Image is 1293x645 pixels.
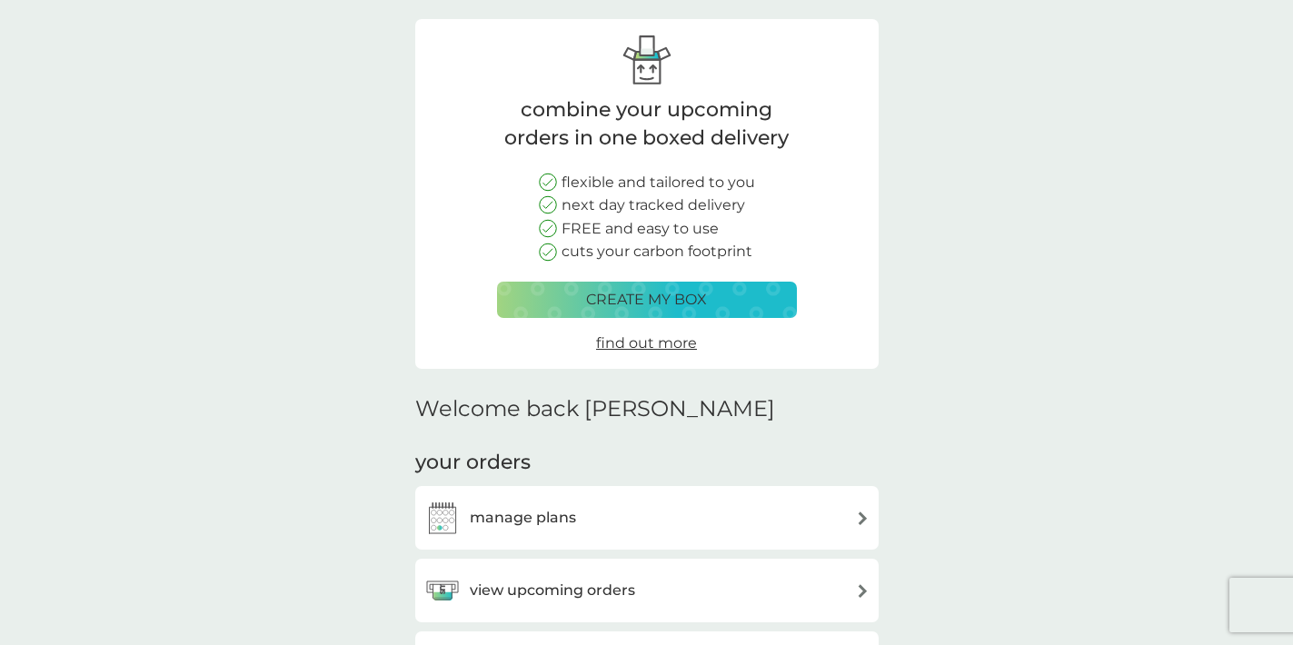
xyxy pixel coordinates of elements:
img: arrow right [856,584,870,598]
p: flexible and tailored to you [562,171,755,194]
p: next day tracked delivery [562,193,745,217]
p: cuts your carbon footprint [562,240,752,263]
a: find out more [596,332,697,355]
p: combine your upcoming orders in one boxed delivery [497,96,797,153]
button: create my box [497,282,797,318]
p: create my box [586,288,707,312]
img: arrow right [856,511,870,525]
h3: manage plans [470,506,576,530]
span: find out more [596,334,697,352]
h3: your orders [415,449,531,477]
h2: Welcome back [PERSON_NAME] [415,396,775,422]
p: FREE and easy to use [562,217,719,241]
h3: view upcoming orders [470,579,635,602]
